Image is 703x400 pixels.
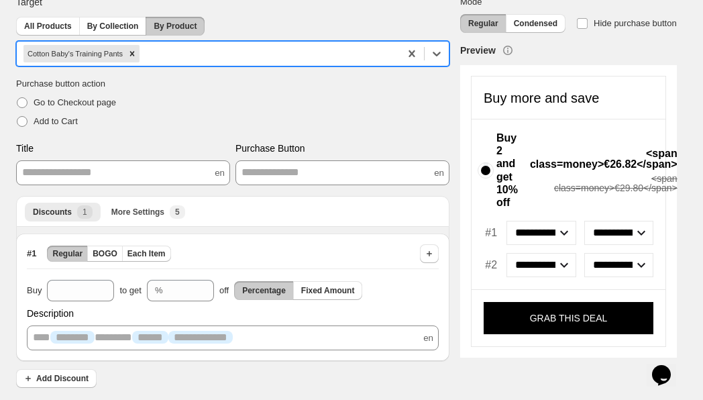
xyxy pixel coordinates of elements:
span: 5 [175,207,180,217]
span: #1 [484,226,498,240]
button: GRAB THIS DEAL [484,302,653,334]
div: Remove Cotton Baby's Training Pants [125,45,140,62]
span: <span class=money>€29.80</span> [530,174,678,193]
h4: Buy more and save [484,91,599,105]
button: BOGO [87,246,123,262]
span: 1 [83,207,87,217]
span: Add Discount [36,373,89,384]
button: By Product [146,17,205,36]
span: By Product [154,21,197,32]
span: Buy 2 and get 10% off [496,132,518,209]
button: Add Discount [16,369,97,388]
button: Percentage [234,281,294,300]
span: More Settings [111,207,164,217]
span: Each Item [127,248,166,259]
span: By Collection [87,21,139,32]
span: Go to Checkout page [34,97,116,107]
div: % [155,284,163,297]
span: off [219,284,229,297]
div: Cotton Baby's Training Pants [23,45,125,62]
button: By Collection [79,17,147,36]
span: Regular [468,18,498,29]
iframe: chat widget [647,346,690,387]
span: #2 [484,258,498,272]
span: Discounts [33,207,72,217]
span: Percentage [242,285,286,296]
button: All Products [16,17,80,36]
h3: Preview [460,44,496,57]
span: to get [119,284,142,297]
span: Regular [52,248,83,259]
button: Regular [460,14,506,33]
button: Regular [47,246,88,262]
span: All Products [24,21,72,32]
input: Buy 2 and get 10% off [484,162,488,179]
span: <span class=money>€26.82</span> [530,148,678,170]
span: Fixed Amount [301,285,355,296]
div: Total savings [518,148,678,193]
span: # 1 [27,247,36,260]
span: Hide purchase button [594,18,677,28]
button: Condensed [506,14,565,33]
button: Each Item [122,246,171,262]
button: Fixed Amount [293,281,363,300]
span: Condensed [514,18,557,29]
span: Purchase button action [16,77,233,91]
span: Add to Cart [34,116,78,126]
span: BOGO [93,248,117,259]
span: Buy [27,284,42,297]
